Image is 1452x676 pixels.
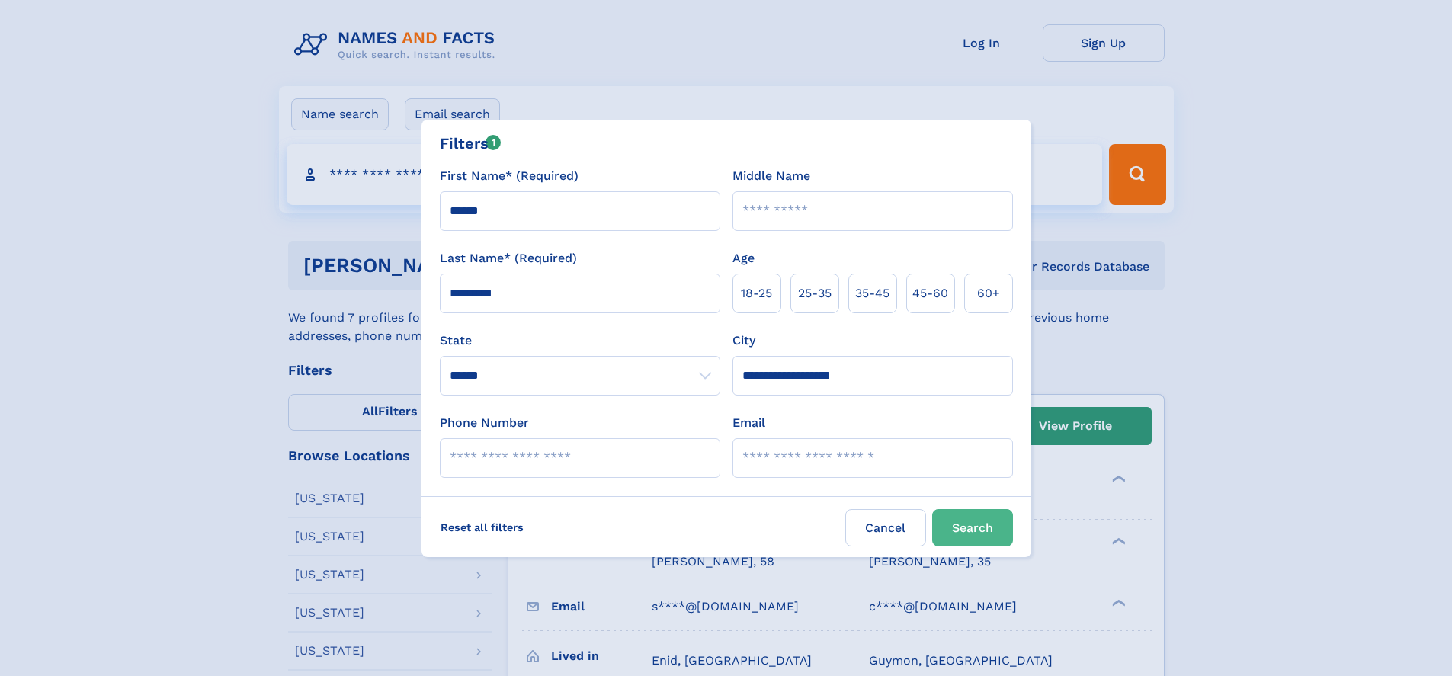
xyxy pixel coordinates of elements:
[440,167,579,185] label: First Name* (Required)
[440,132,502,155] div: Filters
[741,284,772,303] span: 18‑25
[440,332,720,350] label: State
[932,509,1013,546] button: Search
[845,509,926,546] label: Cancel
[440,249,577,268] label: Last Name* (Required)
[440,414,529,432] label: Phone Number
[732,249,755,268] label: Age
[912,284,948,303] span: 45‑60
[732,414,765,432] label: Email
[732,332,755,350] label: City
[798,284,832,303] span: 25‑35
[431,509,534,546] label: Reset all filters
[977,284,1000,303] span: 60+
[855,284,889,303] span: 35‑45
[732,167,810,185] label: Middle Name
